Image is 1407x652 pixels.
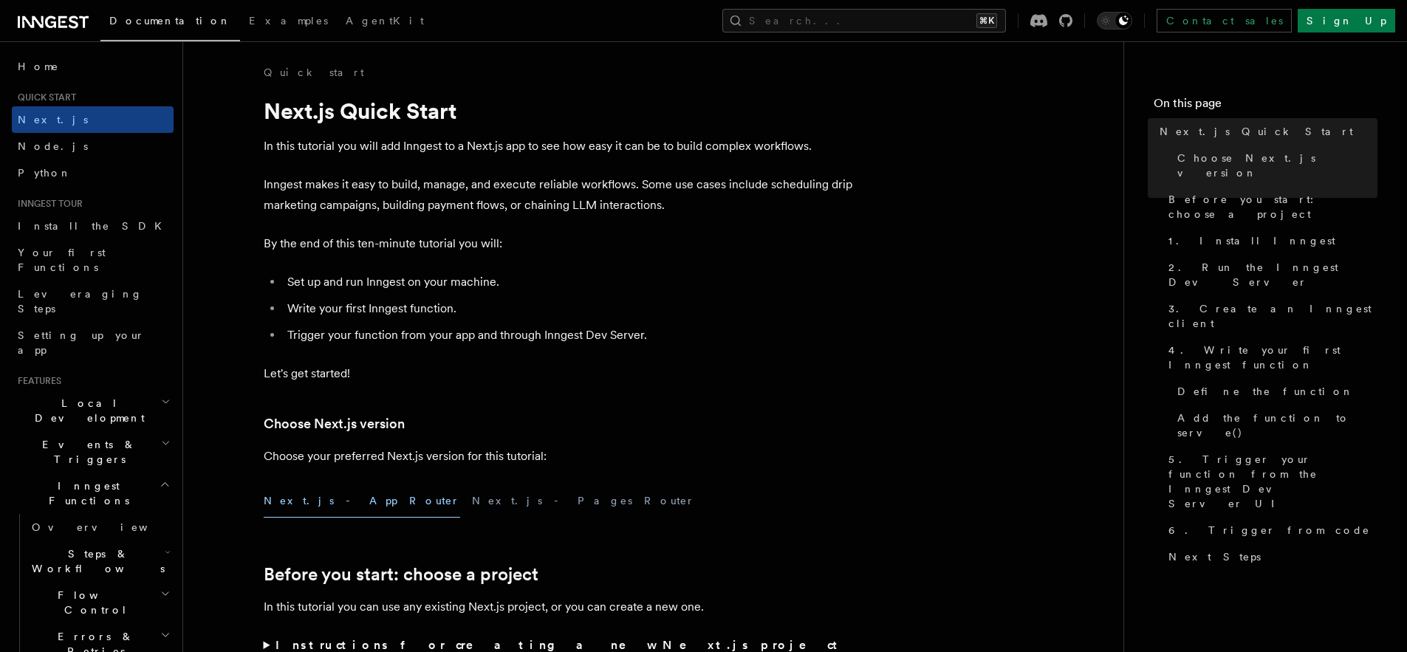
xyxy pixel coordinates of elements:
a: Examples [240,4,337,40]
a: Define the function [1171,378,1377,405]
a: 2. Run the Inngest Dev Server [1163,254,1377,295]
p: In this tutorial you will add Inngest to a Next.js app to see how easy it can be to build complex... [264,136,855,157]
li: Trigger your function from your app and through Inngest Dev Server. [283,325,855,346]
span: Overview [32,521,184,533]
span: Flow Control [26,588,160,617]
span: 5. Trigger your function from the Inngest Dev Server UI [1168,452,1377,511]
span: Your first Functions [18,247,106,273]
button: Events & Triggers [12,431,174,473]
strong: Instructions for creating a new Next.js project [275,638,843,652]
p: Inngest makes it easy to build, manage, and execute reliable workflows. Some use cases include sc... [264,174,855,216]
span: Examples [249,15,328,27]
span: Local Development [12,396,161,425]
h1: Next.js Quick Start [264,97,855,124]
kbd: ⌘K [976,13,997,28]
span: Node.js [18,140,88,152]
a: Python [12,159,174,186]
span: Features [12,375,61,387]
span: Home [18,59,59,74]
span: Inngest Functions [12,478,160,508]
button: Steps & Workflows [26,541,174,582]
a: Leveraging Steps [12,281,174,322]
a: Next Steps [1163,543,1377,570]
a: 3. Create an Inngest client [1163,295,1377,337]
span: Documentation [109,15,231,27]
span: 4. Write your first Inngest function [1168,343,1377,372]
button: Flow Control [26,582,174,623]
p: By the end of this ten-minute tutorial you will: [264,233,855,254]
a: Contact sales [1157,9,1292,32]
span: Before you start: choose a project [1168,192,1377,222]
h4: On this page [1154,95,1377,118]
span: Define the function [1177,384,1354,399]
a: Choose Next.js version [1171,145,1377,186]
a: Overview [26,514,174,541]
button: Search...⌘K [722,9,1006,32]
span: Setting up your app [18,329,145,356]
button: Toggle dark mode [1097,12,1132,30]
a: 6. Trigger from code [1163,517,1377,543]
a: Quick start [264,65,364,80]
a: Next.js Quick Start [1154,118,1377,145]
a: Home [12,53,174,80]
a: Documentation [100,4,240,41]
span: Python [18,167,72,179]
span: Leveraging Steps [18,288,143,315]
span: 1. Install Inngest [1168,233,1335,248]
span: Install the SDK [18,220,171,232]
span: 3. Create an Inngest client [1168,301,1377,331]
button: Next.js - Pages Router [472,484,695,518]
a: Setting up your app [12,322,174,363]
p: Choose your preferred Next.js version for this tutorial: [264,446,855,467]
a: Node.js [12,133,174,159]
span: 6. Trigger from code [1168,523,1370,538]
a: Your first Functions [12,239,174,281]
p: In this tutorial you can use any existing Next.js project, or you can create a new one. [264,597,855,617]
span: Steps & Workflows [26,546,165,576]
span: Inngest tour [12,198,83,210]
a: Add the function to serve() [1171,405,1377,446]
li: Write your first Inngest function. [283,298,855,319]
li: Set up and run Inngest on your machine. [283,272,855,292]
span: 2. Run the Inngest Dev Server [1168,260,1377,289]
a: Install the SDK [12,213,174,239]
span: Next.js [18,114,88,126]
span: Events & Triggers [12,437,161,467]
span: Quick start [12,92,76,103]
a: 1. Install Inngest [1163,227,1377,254]
a: AgentKit [337,4,433,40]
a: Next.js [12,106,174,133]
p: Let's get started! [264,363,855,384]
span: AgentKit [346,15,424,27]
button: Inngest Functions [12,473,174,514]
a: Before you start: choose a project [264,564,538,585]
button: Next.js - App Router [264,484,460,518]
span: Choose Next.js version [1177,151,1377,180]
span: Next Steps [1168,549,1261,564]
a: Choose Next.js version [264,413,405,434]
span: Add the function to serve() [1177,411,1377,440]
a: 4. Write your first Inngest function [1163,337,1377,378]
button: Local Development [12,390,174,431]
a: 5. Trigger your function from the Inngest Dev Server UI [1163,446,1377,517]
a: Sign Up [1298,9,1395,32]
span: Next.js Quick Start [1160,124,1353,139]
a: Before you start: choose a project [1163,186,1377,227]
